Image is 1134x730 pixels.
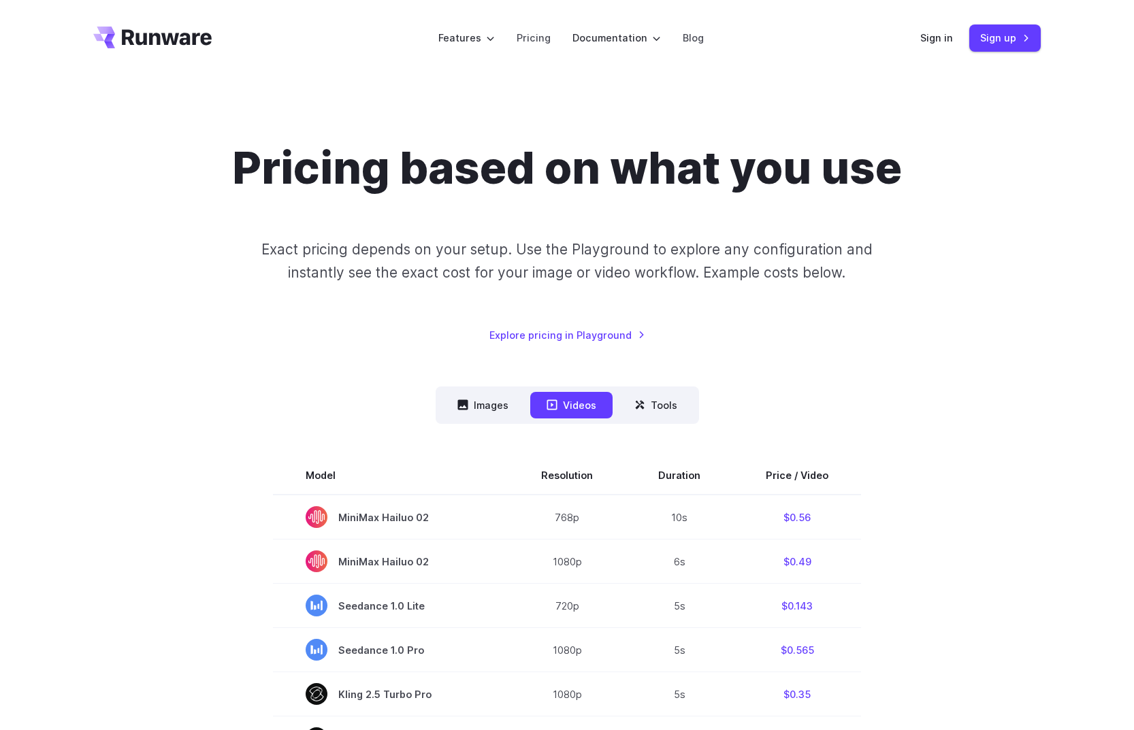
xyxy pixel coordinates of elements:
p: Exact pricing depends on your setup. Use the Playground to explore any configuration and instantl... [236,238,898,284]
a: Pricing [517,30,551,46]
td: 5s [626,628,733,672]
a: Sign up [969,24,1041,51]
label: Features [438,30,495,46]
td: $0.565 [733,628,861,672]
h1: Pricing based on what you use [232,142,902,195]
th: Duration [626,457,733,495]
span: MiniMax Hailuo 02 [306,506,476,528]
td: $0.56 [733,495,861,540]
label: Documentation [572,30,661,46]
span: Seedance 1.0 Pro [306,639,476,661]
td: 6s [626,540,733,584]
td: $0.35 [733,672,861,716]
th: Price / Video [733,457,861,495]
button: Videos [530,392,613,418]
td: $0.143 [733,584,861,628]
button: Tools [618,392,694,418]
a: Blog [683,30,704,46]
span: Kling 2.5 Turbo Pro [306,683,476,705]
a: Go to / [93,27,212,48]
button: Images [441,392,525,418]
td: 1080p [508,672,626,716]
span: Seedance 1.0 Lite [306,595,476,616]
td: 768p [508,495,626,540]
a: Sign in [920,30,953,46]
a: Explore pricing in Playground [489,327,645,343]
th: Model [273,457,508,495]
td: 1080p [508,540,626,584]
span: MiniMax Hailuo 02 [306,550,476,572]
th: Resolution [508,457,626,495]
td: 10s [626,495,733,540]
td: 1080p [508,628,626,672]
td: 5s [626,672,733,716]
td: $0.49 [733,540,861,584]
td: 5s [626,584,733,628]
td: 720p [508,584,626,628]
